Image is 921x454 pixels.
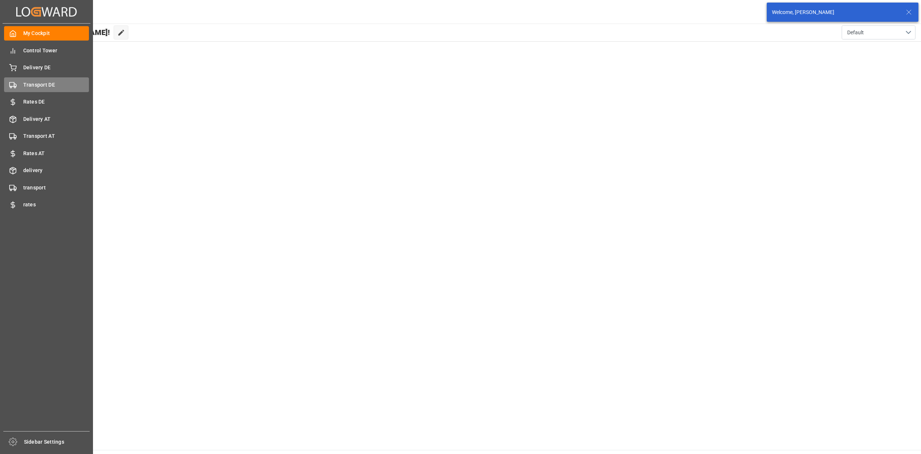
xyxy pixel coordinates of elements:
span: Rates AT [23,150,89,157]
a: Transport AT [4,129,89,143]
a: rates [4,198,89,212]
a: Rates DE [4,95,89,109]
span: My Cockpit [23,29,89,37]
a: transport [4,180,89,195]
span: Rates DE [23,98,89,106]
span: Sidebar Settings [24,438,90,446]
span: transport [23,184,89,192]
span: Transport DE [23,81,89,89]
a: Delivery AT [4,112,89,126]
a: Delivery DE [4,60,89,75]
div: Welcome, [PERSON_NAME] [772,8,899,16]
span: Default [847,29,864,36]
span: delivery [23,167,89,174]
a: Transport DE [4,77,89,92]
button: open menu [842,25,915,39]
span: Transport AT [23,132,89,140]
span: Delivery DE [23,64,89,71]
a: My Cockpit [4,26,89,41]
a: Rates AT [4,146,89,160]
span: Delivery AT [23,115,89,123]
span: rates [23,201,89,209]
a: delivery [4,163,89,178]
span: Control Tower [23,47,89,55]
a: Control Tower [4,43,89,57]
